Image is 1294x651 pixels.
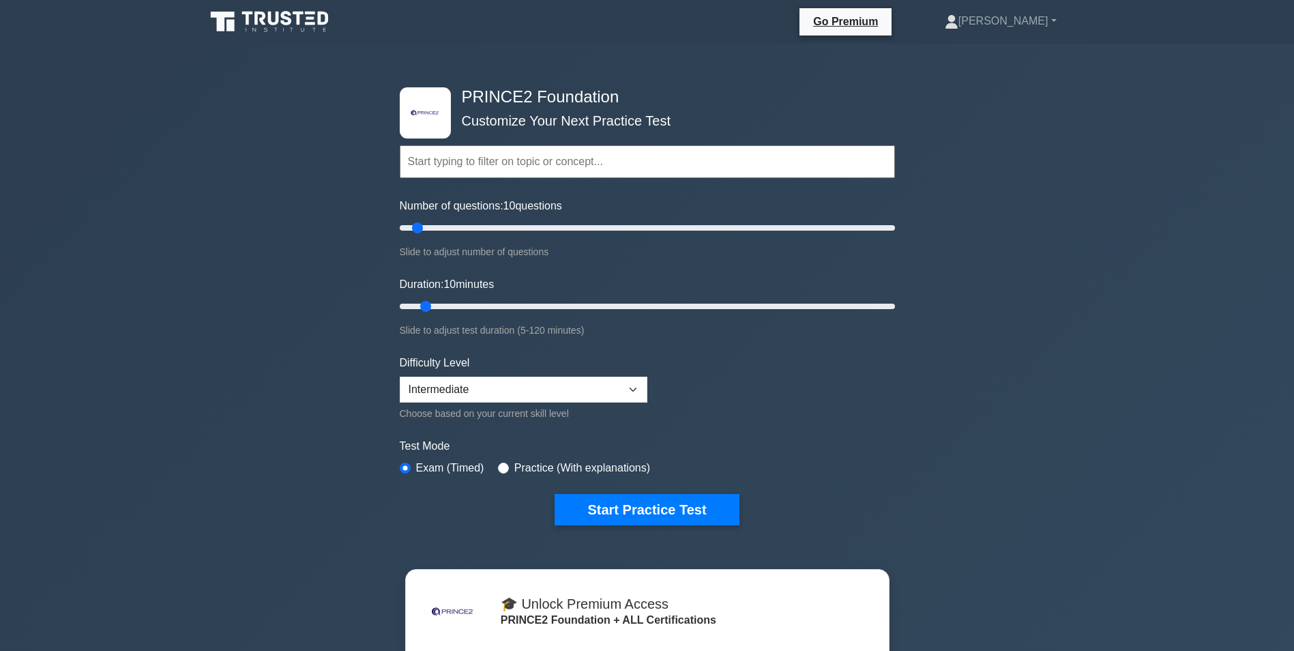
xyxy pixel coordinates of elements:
div: Slide to adjust test duration (5-120 minutes) [400,322,895,338]
div: Slide to adjust number of questions [400,244,895,260]
a: [PERSON_NAME] [912,8,1089,35]
h4: PRINCE2 Foundation [456,87,828,107]
div: Choose based on your current skill level [400,405,647,422]
label: Exam (Timed) [416,460,484,476]
span: 10 [443,278,456,290]
input: Start typing to filter on topic or concept... [400,145,895,178]
label: Duration: minutes [400,276,495,293]
label: Number of questions: questions [400,198,562,214]
button: Start Practice Test [555,494,739,525]
label: Difficulty Level [400,355,470,371]
span: 10 [503,200,516,212]
label: Test Mode [400,438,895,454]
a: Go Premium [805,13,886,30]
label: Practice (With explanations) [514,460,650,476]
